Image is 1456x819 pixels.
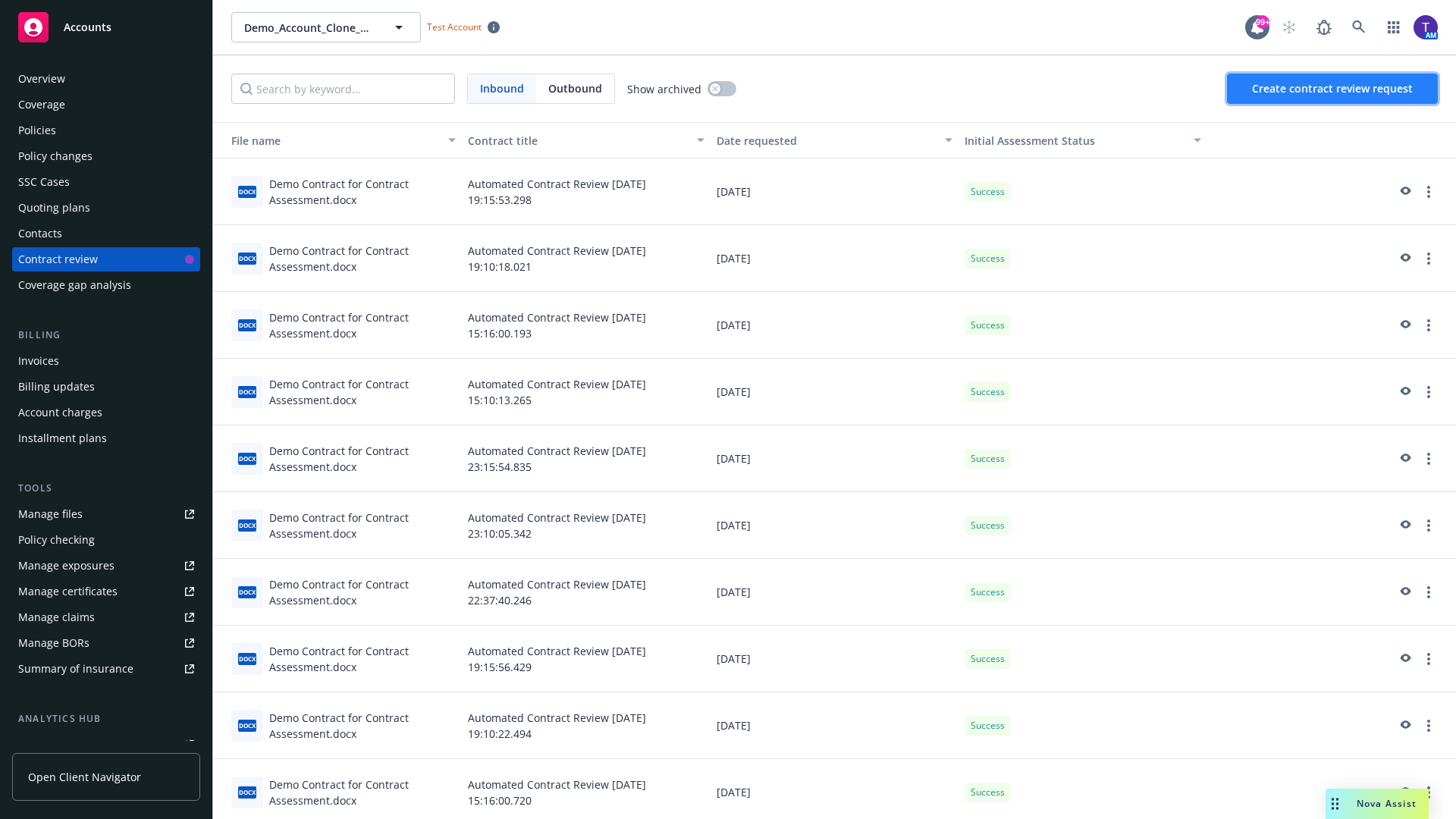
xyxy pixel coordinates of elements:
a: preview [1395,316,1414,334]
div: [DATE] [711,425,959,492]
a: preview [1395,516,1414,535]
span: Success [971,318,1005,332]
div: Coverage gap analysis [18,273,131,297]
button: Contract title [462,122,711,158]
a: Contract review [12,247,200,271]
a: more [1420,650,1438,668]
a: more [1420,783,1438,802]
div: [DATE] [711,225,959,292]
div: Demo Contract for Contract Assessment.docx [269,309,456,341]
div: Policy checking [18,528,95,552]
button: Date requested [711,122,959,158]
button: Demo_Account_Clone_QA_CR_Tests_Demo [231,12,421,42]
div: Date requested [717,133,937,149]
span: Outbound [536,74,614,103]
span: Success [971,719,1005,733]
a: Accounts [12,6,200,49]
div: Contacts [18,221,62,246]
a: Search [1344,12,1374,42]
div: Installment plans [18,426,107,450]
a: preview [1395,650,1414,668]
span: Success [971,452,1005,466]
span: docx [238,720,256,731]
a: SSC Cases [12,170,200,194]
div: Loss summary generator [18,733,144,757]
div: Automated Contract Review [DATE] 22:37:40.246 [462,559,711,626]
div: [DATE] [711,559,959,626]
div: Demo Contract for Contract Assessment.docx [269,710,456,742]
span: Show archived [627,81,701,97]
a: preview [1395,783,1414,802]
a: Quoting plans [12,196,200,220]
button: Create contract review request [1227,74,1438,104]
span: docx [238,319,256,331]
div: Invoices [18,349,59,373]
div: Automated Contract Review [DATE] 19:10:18.021 [462,225,711,292]
div: Automated Contract Review [DATE] 15:16:00.193 [462,292,711,359]
span: docx [238,386,256,397]
a: more [1420,583,1438,601]
div: [DATE] [711,292,959,359]
a: Coverage [12,93,200,117]
div: Summary of insurance [18,657,133,681]
span: Test Account [427,20,482,33]
div: Demo Contract for Contract Assessment.docx [269,176,456,208]
div: Manage exposures [18,554,115,578]
a: Loss summary generator [12,733,200,757]
a: Start snowing [1274,12,1304,42]
a: Installment plans [12,426,200,450]
span: docx [238,519,256,531]
div: Billing [12,328,200,343]
input: Search by keyword... [231,74,455,104]
div: [DATE] [711,492,959,559]
div: Manage files [18,502,83,526]
div: Drag to move [1326,789,1345,819]
a: more [1420,516,1438,535]
div: Toggle SortBy [219,133,439,149]
div: Demo Contract for Contract Assessment.docx [269,376,456,408]
a: Manage files [12,502,200,526]
a: preview [1395,383,1414,401]
div: Policies [18,118,56,143]
span: docx [238,453,256,464]
span: Success [971,786,1005,799]
span: Success [971,585,1005,599]
a: Coverage gap analysis [12,273,200,297]
span: Nova Assist [1357,797,1417,810]
div: Coverage [18,93,65,117]
span: Initial Assessment Status [965,133,1095,148]
button: Nova Assist [1326,789,1429,819]
div: File name [219,133,439,149]
a: preview [1395,249,1414,268]
a: Billing updates [12,375,200,399]
span: Outbound [548,80,602,96]
span: docx [238,786,256,798]
a: Switch app [1379,12,1409,42]
a: preview [1395,183,1414,201]
span: Success [971,652,1005,666]
div: Contract review [18,247,98,271]
img: photo [1414,15,1438,39]
a: Manage exposures [12,554,200,578]
a: more [1420,450,1438,468]
a: Manage certificates [12,579,200,604]
a: Manage BORs [12,631,200,655]
a: more [1420,249,1438,268]
span: Demo_Account_Clone_QA_CR_Tests_Demo [244,20,375,36]
a: more [1420,717,1438,735]
div: Demo Contract for Contract Assessment.docx [269,643,456,675]
a: more [1420,183,1438,201]
a: Invoices [12,349,200,373]
div: [DATE] [711,158,959,225]
span: docx [238,253,256,264]
div: Demo Contract for Contract Assessment.docx [269,576,456,608]
span: docx [238,186,256,197]
div: [DATE] [711,626,959,692]
div: Demo Contract for Contract Assessment.docx [269,777,456,808]
a: preview [1395,717,1414,735]
a: Account charges [12,400,200,425]
span: Success [971,385,1005,399]
a: Manage claims [12,605,200,629]
span: Inbound [468,74,536,103]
